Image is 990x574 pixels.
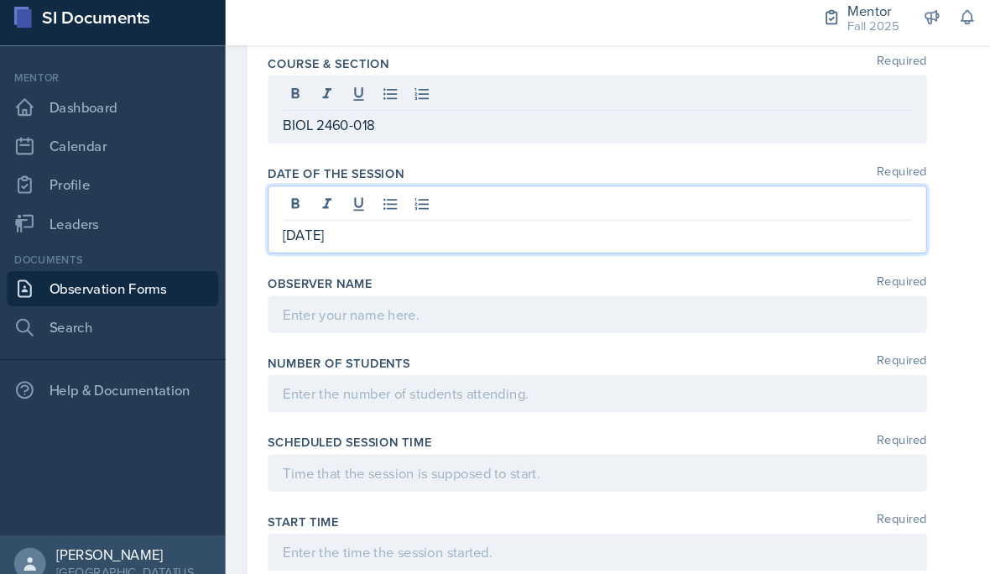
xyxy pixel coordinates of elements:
[255,167,385,184] label: Date of the Session
[807,27,856,44] div: Fall 2025
[7,206,208,240] a: Leaders
[7,250,208,265] div: Documents
[269,119,868,139] p: BIOL 2460-018
[54,547,201,564] div: [GEOGRAPHIC_DATA][US_STATE]
[255,62,371,79] label: Course & Section
[269,224,868,244] p: [DATE]
[255,347,390,364] label: Number of Students
[807,10,856,30] div: Mentor
[54,530,201,547] div: [PERSON_NAME]
[7,96,208,129] a: Dashboard
[835,498,883,515] span: Required
[7,269,208,302] a: Observation Forms
[7,77,208,92] div: Mentor
[7,170,208,203] a: Profile
[835,423,883,440] span: Required
[835,62,883,79] span: Required
[255,272,355,289] label: Observer name
[835,272,883,289] span: Required
[255,423,411,440] label: Scheduled session time
[7,305,208,339] a: Search
[7,133,208,166] a: Calendar
[835,167,883,184] span: Required
[7,365,208,399] div: Help & Documentation
[835,347,883,364] span: Required
[255,498,323,515] label: Start Time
